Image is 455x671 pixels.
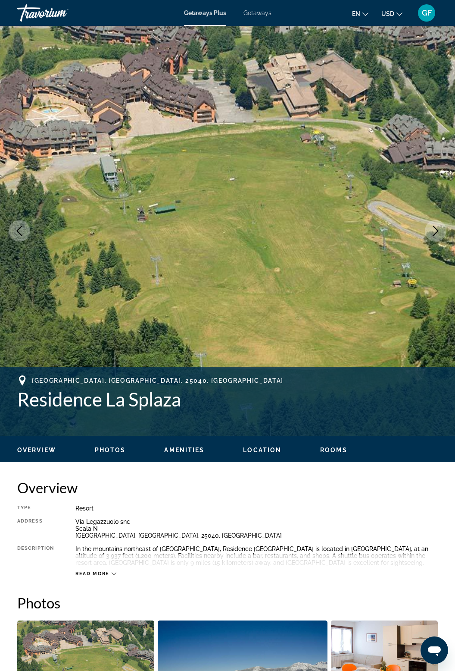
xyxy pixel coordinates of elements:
[17,479,438,496] h2: Overview
[352,7,368,20] button: Change language
[17,545,54,566] div: Description
[17,594,438,611] h2: Photos
[320,446,347,454] button: Rooms
[243,446,281,454] button: Location
[17,505,54,512] div: Type
[184,9,226,16] a: Getaways Plus
[17,388,438,410] h1: Residence La Splaza
[164,446,204,454] button: Amenities
[243,9,271,16] a: Getaways
[75,570,116,577] button: Read more
[9,220,30,242] button: Previous image
[75,518,438,539] div: Via Legazzuolo snc Scala N [GEOGRAPHIC_DATA], [GEOGRAPHIC_DATA], 25040, [GEOGRAPHIC_DATA]
[75,505,438,512] div: Resort
[17,518,54,539] div: Address
[381,7,402,20] button: Change currency
[243,447,281,454] span: Location
[164,447,204,454] span: Amenities
[75,571,109,576] span: Read more
[17,447,56,454] span: Overview
[75,545,438,566] div: In the mountains northeast of [GEOGRAPHIC_DATA], Residence [GEOGRAPHIC_DATA] is located in [GEOGR...
[425,220,446,242] button: Next image
[95,447,126,454] span: Photos
[381,10,394,17] span: USD
[17,446,56,454] button: Overview
[415,4,438,22] button: User Menu
[352,10,360,17] span: en
[95,446,126,454] button: Photos
[17,2,103,24] a: Travorium
[320,447,347,454] span: Rooms
[32,377,284,384] span: [GEOGRAPHIC_DATA], [GEOGRAPHIC_DATA], 25040, [GEOGRAPHIC_DATA]
[422,9,432,17] span: GF
[421,636,448,664] iframe: Button to launch messaging window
